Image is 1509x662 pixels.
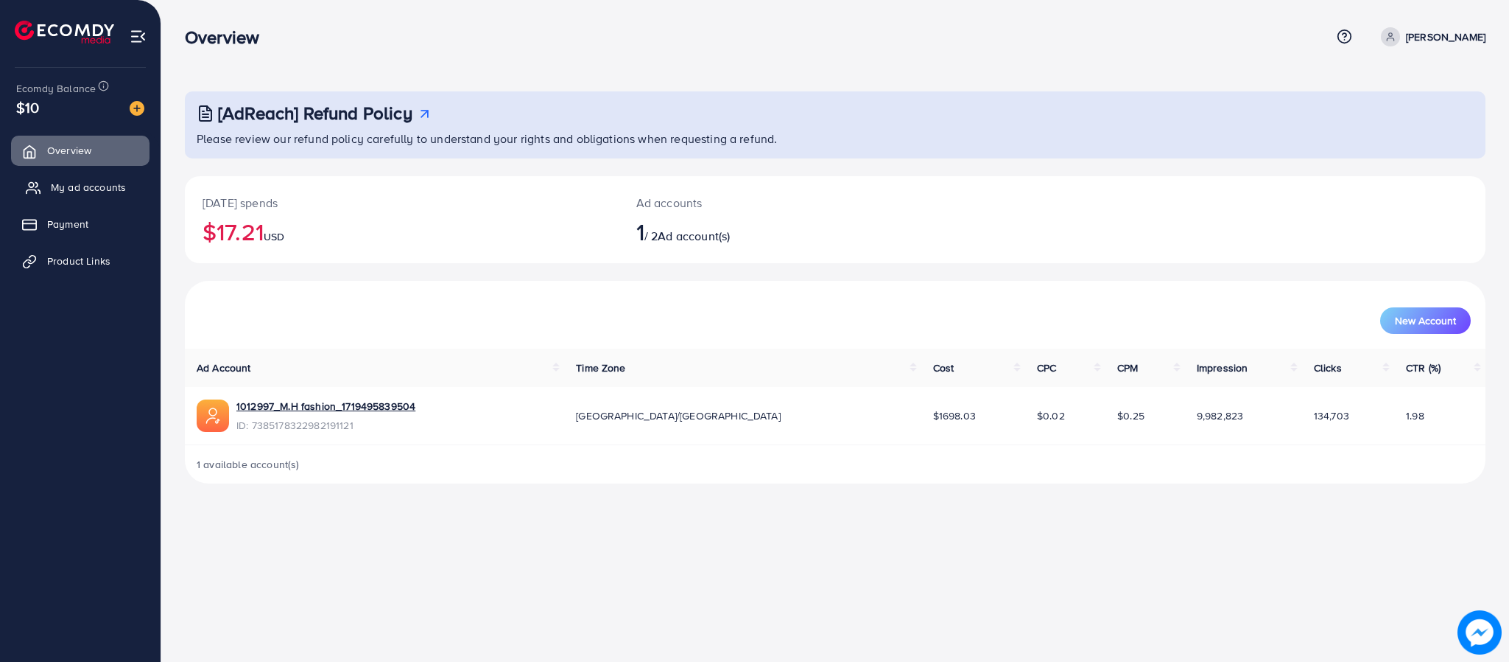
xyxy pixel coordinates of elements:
[1457,610,1502,655] img: image
[1395,316,1456,326] span: New Account
[1314,360,1342,375] span: Clicks
[1037,408,1065,423] span: $0.02
[1380,307,1471,334] button: New Account
[576,408,781,423] span: [GEOGRAPHIC_DATA]/[GEOGRAPHIC_DATA]
[203,217,601,245] h2: $17.21
[51,180,126,195] span: My ad accounts
[1375,27,1485,46] a: [PERSON_NAME]
[264,229,284,244] span: USD
[197,130,1477,147] p: Please review our refund policy carefully to understand your rights and obligations when requesti...
[218,102,412,124] h3: [AdReach] Refund Policy
[1406,408,1424,423] span: 1.98
[47,143,91,158] span: Overview
[47,217,88,231] span: Payment
[1406,28,1485,46] p: [PERSON_NAME]
[636,194,926,212] p: Ad accounts
[11,136,150,165] a: Overview
[636,215,644,248] span: 1
[236,399,415,414] a: 1012997_M.H fashion_1719495839504
[236,418,415,433] span: ID: 7385178322982191121
[47,254,110,268] span: Product Links
[576,360,625,375] span: Time Zone
[658,228,730,244] span: Ad account(s)
[203,194,601,212] p: [DATE] spends
[933,408,976,423] span: $1698.03
[933,360,954,375] span: Cost
[130,28,147,45] img: menu
[1117,360,1138,375] span: CPM
[11,173,150,202] a: My ad accounts
[1406,360,1441,375] span: CTR (%)
[15,21,114,43] img: logo
[197,360,251,375] span: Ad Account
[130,101,144,116] img: image
[1117,408,1144,423] span: $0.25
[11,246,150,276] a: Product Links
[636,217,926,245] h2: / 2
[1314,408,1349,423] span: 134,703
[197,400,229,432] img: ic-ads-acc.e4c84228.svg
[197,457,300,472] span: 1 available account(s)
[16,81,96,96] span: Ecomdy Balance
[1197,360,1248,375] span: Impression
[11,209,150,239] a: Payment
[185,27,271,48] h3: Overview
[1197,408,1243,423] span: 9,982,823
[1037,360,1056,375] span: CPC
[16,97,39,118] span: $10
